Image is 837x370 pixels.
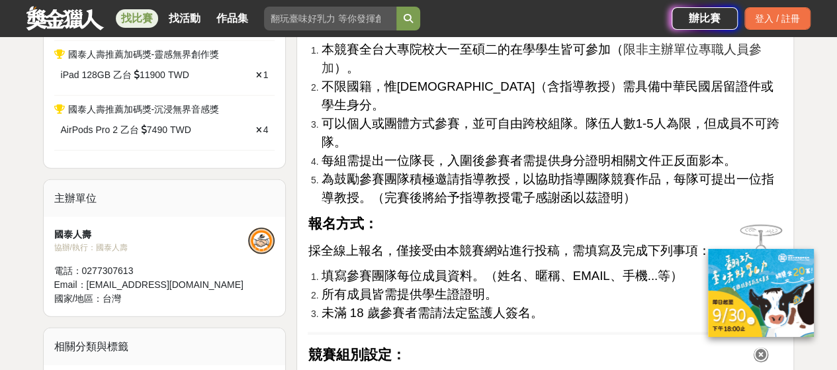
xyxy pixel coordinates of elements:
span: 為鼓勵參賽團隊積極邀請指導教授，以協助指導團隊競賽作品，每隊可提出一位指導教授。（完賽後將給予指導教授電子感謝函以茲證明） [321,172,773,205]
span: 國泰人壽推薦加碼獎-靈感無界創作獎 [68,49,220,60]
div: 登入 / 註冊 [744,7,811,30]
span: TWD [170,123,191,137]
span: AirPods Pro 2 乙台 [61,123,139,137]
a: 辦比賽 [672,7,738,30]
span: 限非主辦單位專職人員參加 [321,42,761,75]
span: 不限國籍，惟[DEMOGRAPHIC_DATA]（含指導教授）需具備中華民國居留證件或學生身分。 [321,79,773,112]
strong: 報名方式： [308,216,377,232]
div: Email： [EMAIL_ADDRESS][DOMAIN_NAME] [54,278,249,292]
span: 本競賽全台大專院校大一至碩二的在學學生皆可參加（ [321,42,623,56]
div: 協辦/執行： 國泰人壽 [54,242,249,254]
span: iPad 128GB 乙台 [61,68,132,82]
span: 7490 [147,123,167,137]
span: 國泰人壽推薦加碼獎-沉浸無界音感獎 [68,104,220,115]
a: 找活動 [163,9,206,28]
span: 每組需提出一位隊長，入圍後參賽者需提供身分證明相關文件正反面影本。 [321,154,736,167]
img: ff197300-f8ee-455f-a0ae-06a3645bc375.jpg [708,249,814,337]
span: ）。 [333,61,359,75]
a: 作品集 [211,9,253,28]
strong: 競賽組別設定： [308,347,405,363]
span: 可以個人或團體方式參賽，並可自由跨校組隊。隊伍人數1-5人為限，但成員不可跨隊。 [321,116,779,149]
div: 主辦單位 [44,180,286,217]
input: 翻玩臺味好乳力 等你發揮創意！ [264,7,396,30]
span: 未滿 18 歲參賽者需請法定監護人簽名。 [321,306,543,320]
div: 國泰人壽 [54,228,249,242]
a: 找比賽 [116,9,158,28]
span: 填寫參賽團隊每位成員資料。（姓名、暱稱、EMAIL、手機...等） [321,269,683,283]
span: 台灣 [103,293,121,304]
div: 電話： 0277307613 [54,264,249,278]
div: 相關分類與標籤 [44,328,286,365]
span: 4 [263,124,269,135]
span: 1 [263,69,269,80]
span: 採全線上報名，僅接受由本競賽網站進行投稿，需填寫及完成下列事項： [308,244,710,257]
span: TWD [168,68,189,82]
span: 11900 [140,68,165,82]
span: 國家/地區： [54,293,103,304]
span: 所有成員皆需提供學生證證明。 [321,287,497,301]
